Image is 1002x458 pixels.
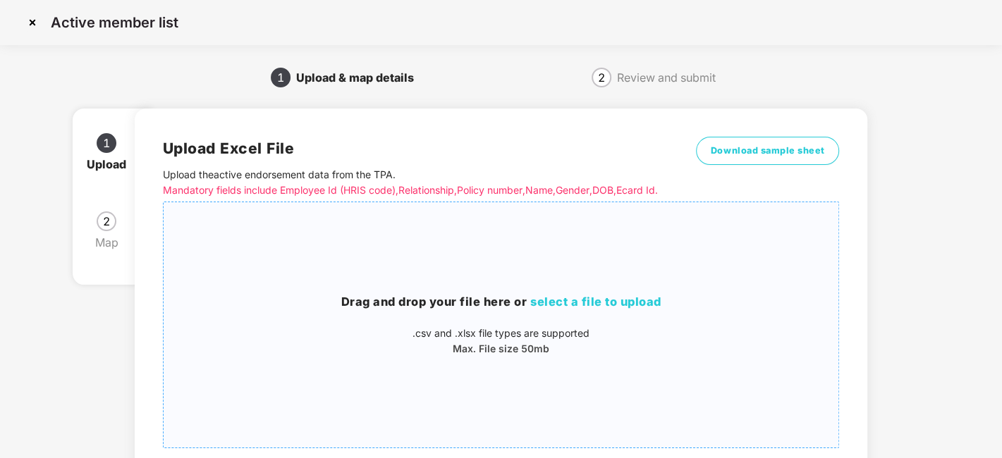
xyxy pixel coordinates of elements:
div: Upload & map details [296,66,425,89]
span: 1 [103,137,110,149]
div: Review and submit [617,66,716,89]
p: .csv and .xlsx file types are supported [164,326,839,341]
div: Upload [87,153,138,175]
p: Mandatory fields include Employee Id (HRIS code), Relationship, Policy number, Name, Gender, DOB,... [163,182,671,198]
img: svg+xml;base64,PHN2ZyBpZD0iQ3Jvc3MtMzJ4MzIiIHhtbG5zPSJodHRwOi8vd3d3LnczLm9yZy8yMDAwL3N2ZyIgd2lkdG... [21,11,44,34]
p: Upload the active endorsement data from the TPA . [163,167,671,198]
span: Drag and drop your file here orselect a file to upload.csv and .xlsx file types are supportedMax.... [164,202,839,447]
div: Map [95,231,130,254]
span: select a file to upload [530,295,661,309]
button: Download sample sheet [696,137,840,165]
span: 2 [103,216,110,227]
span: 1 [277,72,284,83]
h3: Drag and drop your file here or [164,293,839,311]
p: Max. File size 50mb [164,341,839,357]
span: 2 [598,72,605,83]
p: Active member list [51,14,178,31]
h2: Upload Excel File [163,137,671,160]
span: Download sample sheet [711,144,825,158]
